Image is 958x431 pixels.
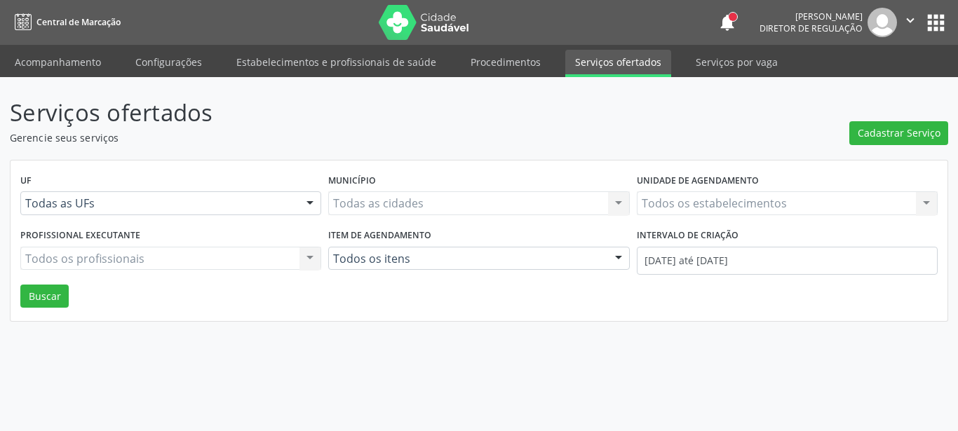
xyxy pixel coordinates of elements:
input: Selecione um intervalo [637,247,938,275]
label: Item de agendamento [328,225,431,247]
a: Acompanhamento [5,50,111,74]
label: Município [328,170,376,192]
span: Todos os itens [333,252,600,266]
p: Gerencie seus serviços [10,130,667,145]
i:  [903,13,918,28]
button:  [897,8,924,37]
label: Intervalo de criação [637,225,738,247]
a: Serviços por vaga [686,50,788,74]
span: Cadastrar Serviço [858,125,940,140]
span: Diretor de regulação [760,22,863,34]
div: [PERSON_NAME] [760,11,863,22]
p: Serviços ofertados [10,95,667,130]
a: Configurações [126,50,212,74]
span: Todas as UFs [25,196,292,210]
a: Central de Marcação [10,11,121,34]
button: notifications [717,13,737,32]
img: img [868,8,897,37]
button: Buscar [20,285,69,308]
a: Procedimentos [461,50,551,74]
label: Profissional executante [20,225,140,247]
label: Unidade de agendamento [637,170,759,192]
button: Cadastrar Serviço [849,121,948,145]
button: apps [924,11,948,35]
a: Estabelecimentos e profissionais de saúde [227,50,446,74]
label: UF [20,170,32,192]
a: Serviços ofertados [565,50,671,77]
span: Central de Marcação [36,16,121,28]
